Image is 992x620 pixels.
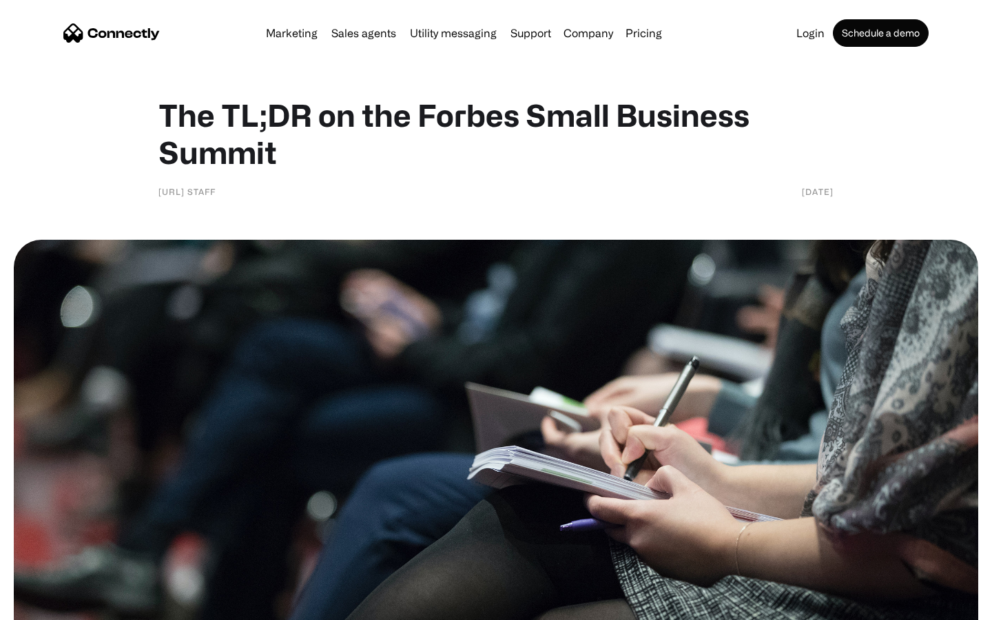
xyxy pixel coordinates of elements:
[28,596,83,615] ul: Language list
[559,23,617,43] div: Company
[505,28,557,39] a: Support
[326,28,402,39] a: Sales agents
[564,23,613,43] div: Company
[791,28,830,39] a: Login
[620,28,668,39] a: Pricing
[14,596,83,615] aside: Language selected: English
[158,185,216,198] div: [URL] Staff
[404,28,502,39] a: Utility messaging
[833,19,929,47] a: Schedule a demo
[63,23,160,43] a: home
[260,28,323,39] a: Marketing
[802,185,834,198] div: [DATE]
[158,96,834,171] h1: The TL;DR on the Forbes Small Business Summit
